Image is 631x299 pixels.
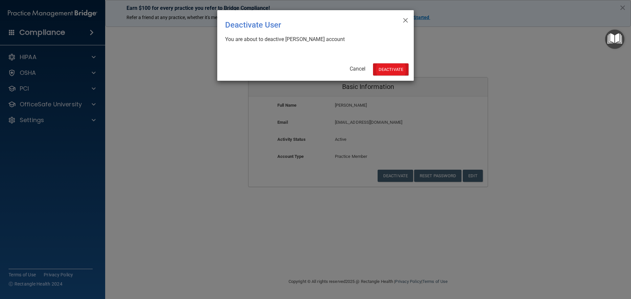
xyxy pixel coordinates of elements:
[350,66,365,72] a: Cancel
[225,15,379,34] div: Deactivate User
[225,36,401,43] div: You are about to deactive [PERSON_NAME] account
[373,63,409,75] button: Deactivate
[403,13,409,26] span: ×
[605,30,624,49] button: Open Resource Center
